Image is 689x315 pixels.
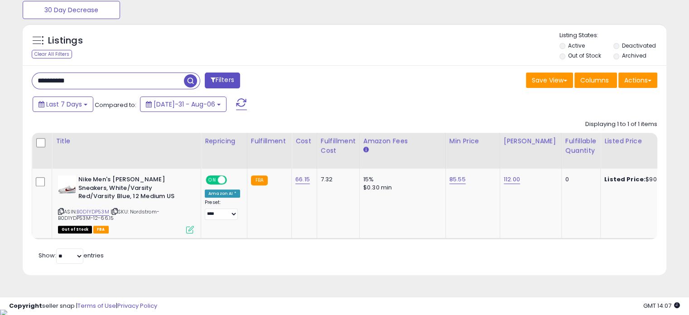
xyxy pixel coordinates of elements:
label: Out of Stock [568,52,601,59]
div: Fulfillment Cost [321,136,356,155]
button: Filters [205,73,240,88]
span: Show: entries [39,251,104,260]
div: 15% [363,175,438,184]
div: Fulfillment [251,136,288,146]
span: Columns [580,76,609,85]
span: FBA [93,226,109,233]
div: Min Price [449,136,496,146]
b: Nike Men's [PERSON_NAME] Sneakers, White/Varsity Red/Varsity Blue, 12 Medium US [78,175,188,203]
a: B0D1YDP53M [77,208,109,216]
div: Displaying 1 to 1 of 1 items [585,120,657,129]
label: Active [568,42,585,49]
a: Privacy Policy [117,301,157,310]
a: 85.55 [449,175,466,184]
div: Title [56,136,197,146]
button: 30 Day Decrease [23,1,120,19]
h5: Listings [48,34,83,47]
b: Listed Price: [604,175,646,184]
label: Archived [622,52,646,59]
span: All listings that are currently out of stock and unavailable for purchase on Amazon [58,226,92,233]
span: ON [207,176,218,184]
span: 2025-08-14 14:07 GMT [643,301,680,310]
div: Preset: [205,199,240,220]
div: $0.30 min [363,184,438,192]
p: Listing States: [559,31,666,40]
div: Amazon AI * [205,189,240,198]
small: FBA [251,175,268,185]
span: [DATE]-31 - Aug-06 [154,100,215,109]
div: [PERSON_NAME] [504,136,558,146]
div: Amazon Fees [363,136,442,146]
a: 66.15 [295,175,310,184]
button: Last 7 Days [33,97,93,112]
strong: Copyright [9,301,42,310]
div: Listed Price [604,136,683,146]
a: Terms of Use [77,301,116,310]
span: Compared to: [95,101,136,109]
span: OFF [226,176,240,184]
div: 7.32 [321,175,352,184]
div: seller snap | | [9,302,157,310]
span: Last 7 Days [46,100,82,109]
div: 0 [565,175,593,184]
div: Repricing [205,136,243,146]
div: ASIN: [58,175,194,233]
img: 31MbDZRx9rL._SL40_.jpg [58,175,76,194]
button: Columns [574,73,617,88]
label: Deactivated [622,42,655,49]
div: $90.00 [604,175,679,184]
span: | SKU: Nordstrom-B0D1YDP53M-12-66.15 [58,208,159,222]
a: 112.00 [504,175,520,184]
div: Cost [295,136,313,146]
small: Amazon Fees. [363,146,369,154]
button: Actions [618,73,657,88]
div: Fulfillable Quantity [565,136,597,155]
button: [DATE]-31 - Aug-06 [140,97,226,112]
button: Save View [526,73,573,88]
div: Clear All Filters [32,50,72,58]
